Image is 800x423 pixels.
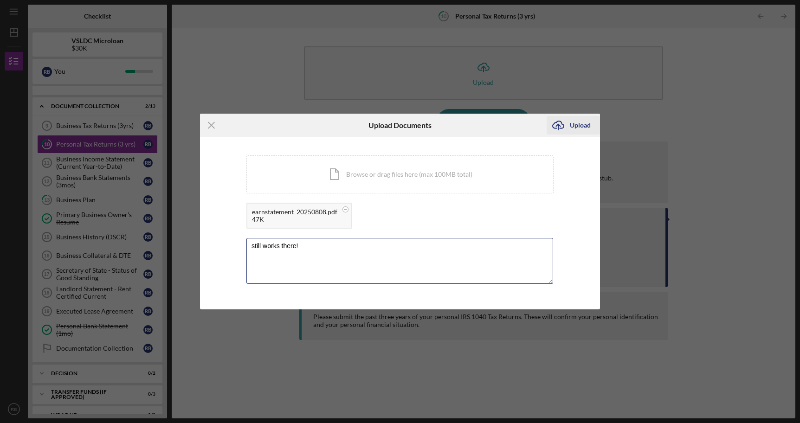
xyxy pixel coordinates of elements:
[246,238,553,283] textarea: still works there!
[570,116,591,135] div: Upload
[252,216,337,223] div: 47K
[547,116,600,135] button: Upload
[368,121,432,129] h6: Upload Documents
[252,208,337,216] div: earnstatement_20250808.pdf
